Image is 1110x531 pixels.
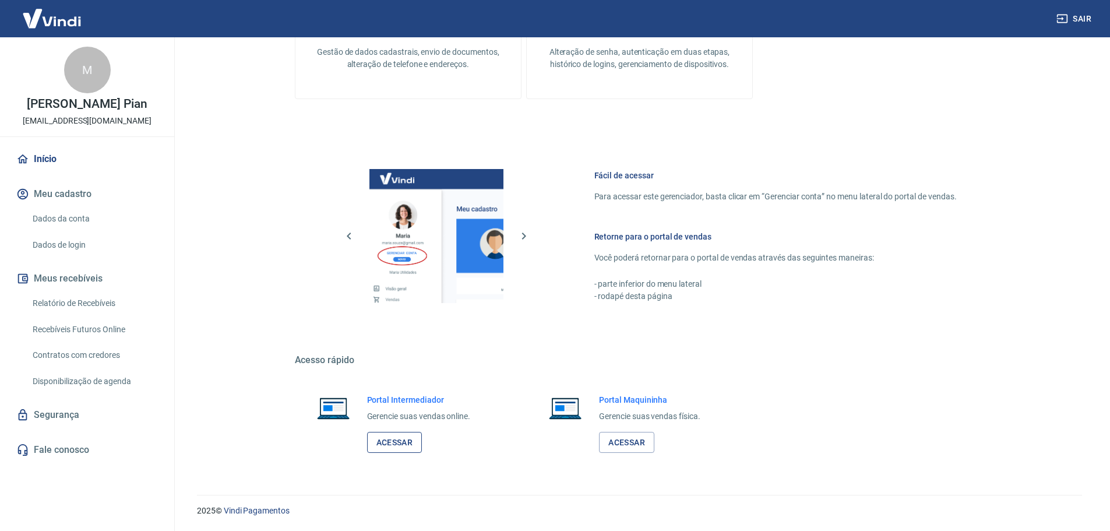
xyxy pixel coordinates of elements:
[197,505,1082,517] p: 2025 ©
[28,343,160,367] a: Contratos com credores
[369,169,503,303] img: Imagem da dashboard mostrando o botão de gerenciar conta na sidebar no lado esquerdo
[599,410,700,423] p: Gerencie suas vendas física.
[367,410,471,423] p: Gerencie suas vendas online.
[28,318,160,342] a: Recebíveis Futuros Online
[28,370,160,393] a: Disponibilização de agenda
[594,252,957,264] p: Você poderá retornar para o portal de vendas através das seguintes maneiras:
[28,291,160,315] a: Relatório de Recebíveis
[28,207,160,231] a: Dados da conta
[594,231,957,242] h6: Retorne para o portal de vendas
[594,278,957,290] p: - parte inferior do menu lateral
[594,290,957,303] p: - rodapé desta página
[14,146,160,172] a: Início
[599,394,700,406] h6: Portal Maquininha
[14,437,160,463] a: Fale conosco
[64,47,111,93] div: M
[594,191,957,203] p: Para acessar este gerenciador, basta clicar em “Gerenciar conta” no menu lateral do portal de ven...
[367,394,471,406] h6: Portal Intermediador
[27,98,147,110] p: [PERSON_NAME] Pian
[599,432,654,453] a: Acessar
[28,233,160,257] a: Dados de login
[14,181,160,207] button: Meu cadastro
[224,506,290,515] a: Vindi Pagamentos
[14,266,160,291] button: Meus recebíveis
[14,402,160,428] a: Segurança
[314,46,502,71] p: Gestão de dados cadastrais, envio de documentos, alteração de telefone e endereços.
[594,170,957,181] h6: Fácil de acessar
[545,46,734,71] p: Alteração de senha, autenticação em duas etapas, histórico de logins, gerenciamento de dispositivos.
[541,394,590,422] img: Imagem de um notebook aberto
[309,394,358,422] img: Imagem de um notebook aberto
[367,432,422,453] a: Acessar
[23,115,151,127] p: [EMAIL_ADDRESS][DOMAIN_NAME]
[295,354,985,366] h5: Acesso rápido
[1054,8,1096,30] button: Sair
[14,1,90,36] img: Vindi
